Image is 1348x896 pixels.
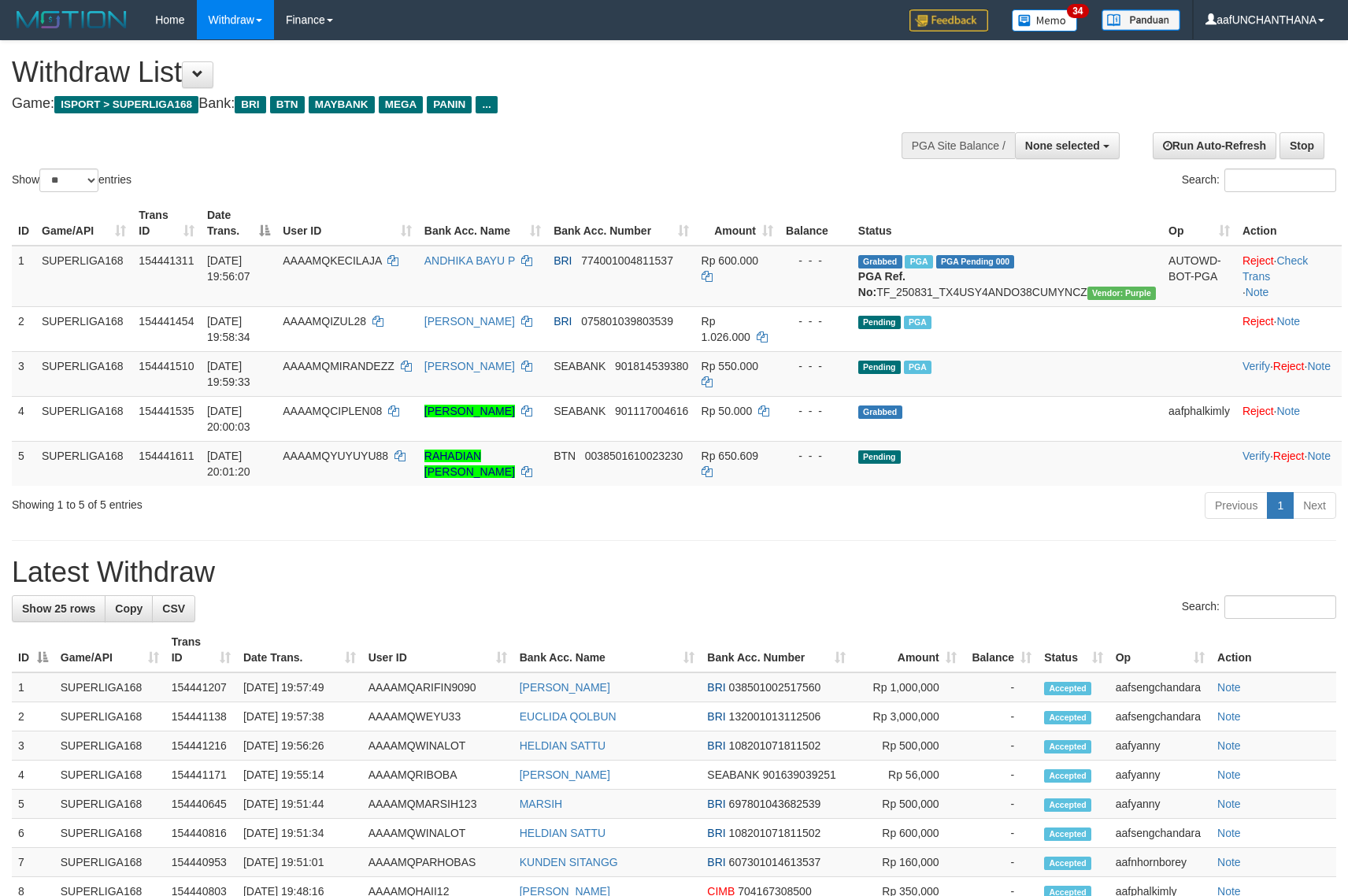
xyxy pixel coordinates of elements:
[12,595,106,622] a: Show 25 rows
[1279,132,1324,159] a: Stop
[1242,254,1308,283] a: Check Trans
[12,557,1336,588] h1: Latest Withdraw
[1044,857,1091,870] span: Accepted
[237,819,362,848] td: [DATE] 19:51:34
[54,761,165,790] td: SUPERLIGA168
[35,351,132,396] td: SUPERLIGA168
[905,255,932,268] span: Marked by aafsengchandara
[520,827,605,839] a: HELDIAN SATTU
[207,360,250,388] span: [DATE] 19:59:33
[283,254,381,267] span: AAAAMQKECILAJA
[12,702,54,731] td: 2
[1044,740,1091,753] span: Accepted
[1205,492,1268,519] a: Previous
[520,798,562,810] a: MARSIH
[12,628,54,672] th: ID: activate to sort column descending
[1276,405,1300,417] a: Note
[1044,769,1091,783] span: Accepted
[1217,681,1241,694] a: Note
[963,628,1038,672] th: Balance: activate to sort column ascending
[1109,790,1211,819] td: aafyanny
[1224,168,1336,192] input: Search:
[858,405,902,419] span: Grabbed
[1109,761,1211,790] td: aafyanny
[12,441,35,486] td: 5
[852,246,1162,307] td: TF_250831_TX4USY4ANDO38CUMYNCZ
[1217,856,1241,868] a: Note
[963,672,1038,702] td: -
[1109,819,1211,848] td: aafsengchandara
[702,360,758,372] span: Rp 550.000
[729,827,821,839] span: Copy 108201071811502 to clipboard
[1109,702,1211,731] td: aafsengchandara
[963,731,1038,761] td: -
[902,132,1015,159] div: PGA Site Balance /
[237,672,362,702] td: [DATE] 19:57:49
[309,96,375,113] span: MAYBANK
[520,768,610,781] a: [PERSON_NAME]
[165,702,237,731] td: 154441138
[520,710,617,723] a: EUCLIDA QOLBUN
[12,491,550,513] div: Showing 1 to 5 of 5 entries
[858,450,901,464] span: Pending
[707,768,759,781] span: SEABANK
[162,602,185,615] span: CSV
[237,702,362,731] td: [DATE] 19:57:38
[54,790,165,819] td: SUPERLIGA168
[35,246,132,307] td: SUPERLIGA168
[554,360,605,372] span: SEABANK
[235,96,265,113] span: BRI
[1242,254,1274,267] a: Reject
[1242,450,1270,462] a: Verify
[852,201,1162,246] th: Status
[362,819,513,848] td: AAAAMQWINALOT
[362,702,513,731] td: AAAAMQWEYU33
[276,201,418,246] th: User ID: activate to sort column ascending
[152,595,195,622] a: CSV
[1236,351,1342,396] td: · ·
[237,628,362,672] th: Date Trans.: activate to sort column ascending
[1162,201,1236,246] th: Op: activate to sort column ascending
[858,316,901,329] span: Pending
[1044,711,1091,724] span: Accepted
[139,254,194,267] span: 154441311
[237,790,362,819] td: [DATE] 19:51:44
[35,201,132,246] th: Game/API: activate to sort column ascending
[54,672,165,702] td: SUPERLIGA168
[165,819,237,848] td: 154440816
[476,96,497,113] span: ...
[139,315,194,328] span: 154441454
[852,731,963,761] td: Rp 500,000
[1217,798,1241,810] a: Note
[729,710,821,723] span: Copy 132001013112506 to clipboard
[1276,315,1300,328] a: Note
[1102,9,1180,31] img: panduan.png
[520,856,618,868] a: KUNDEN SITANGG
[283,450,388,462] span: AAAAMQYUYUYU88
[1273,360,1305,372] a: Reject
[786,313,846,329] div: - - -
[707,681,725,694] span: BRI
[165,761,237,790] td: 154441171
[963,761,1038,790] td: -
[12,8,131,31] img: MOTION_logo.png
[1038,628,1109,672] th: Status: activate to sort column ascending
[1182,595,1336,619] label: Search:
[762,768,835,781] span: Copy 901639039251 to clipboard
[1217,739,1241,752] a: Note
[1236,441,1342,486] td: · ·
[12,57,883,88] h1: Withdraw List
[852,761,963,790] td: Rp 56,000
[1224,595,1336,619] input: Search:
[936,255,1015,268] span: PGA Pending
[424,450,515,478] a: RAHADIAN [PERSON_NAME]
[963,848,1038,877] td: -
[54,628,165,672] th: Game/API: activate to sort column ascending
[1307,360,1331,372] a: Note
[1044,798,1091,812] span: Accepted
[702,450,758,462] span: Rp 650.609
[1087,287,1156,300] span: Vendor URL: https://trx4.1velocity.biz
[581,315,673,328] span: Copy 075801039803539 to clipboard
[427,96,472,113] span: PANIN
[547,201,694,246] th: Bank Acc. Number: activate to sort column ascending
